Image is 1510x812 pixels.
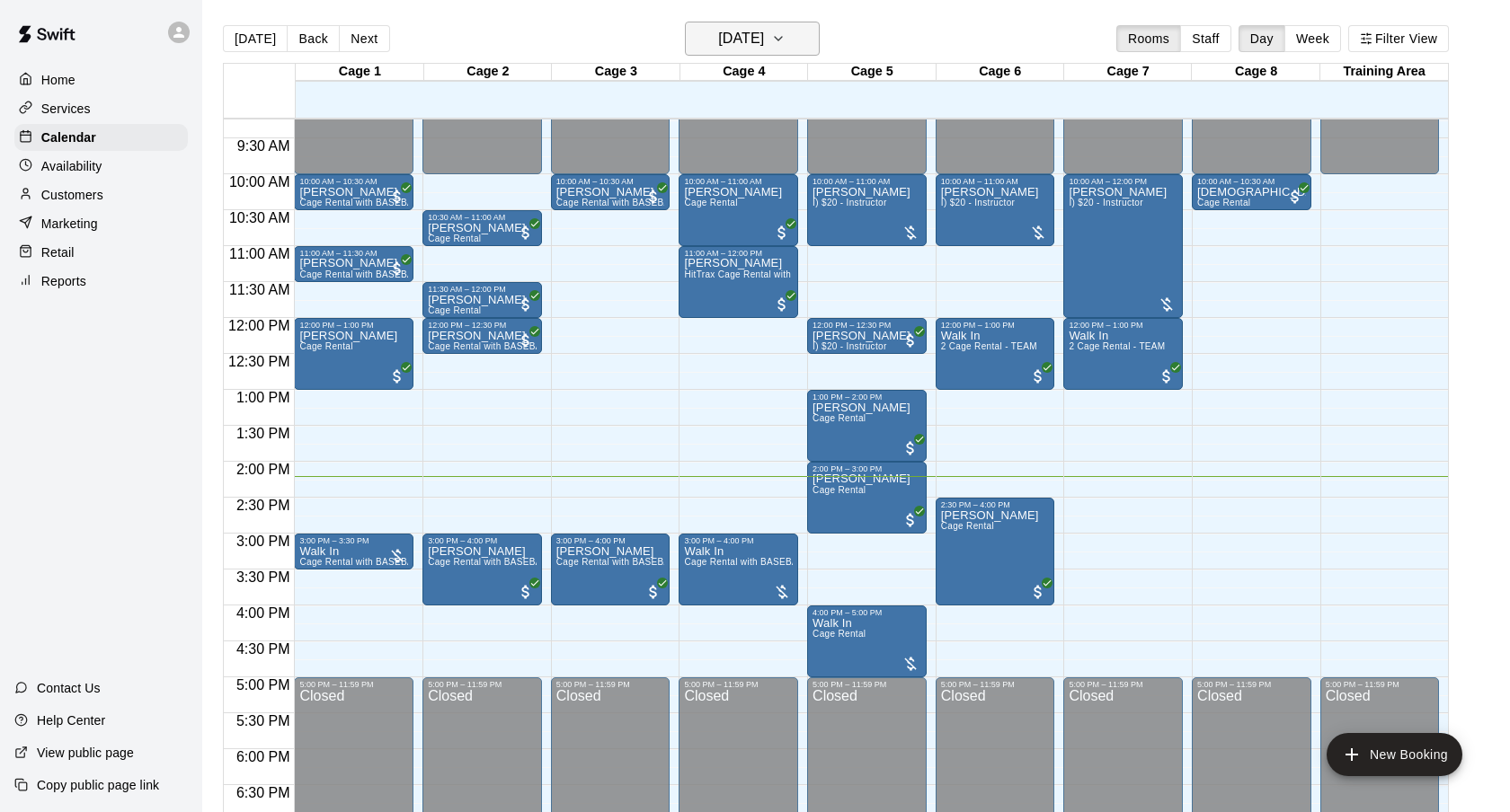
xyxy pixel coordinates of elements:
[684,680,793,689] div: 5:00 PM – 11:59 PM
[644,188,662,206] span: All customers have paid
[233,138,295,154] span: 9:30 AM
[232,713,295,728] span: 5:30 PM
[807,605,927,677] div: 4:00 PM – 5:00 PM: Cage Rental
[14,268,188,295] a: Reports
[424,64,552,81] div: Cage 2
[902,331,919,349] span: All customers have paid
[773,224,791,242] span: All customers have paid
[902,439,919,457] span: All customers have paid
[41,215,98,233] p: Marketing
[517,331,535,349] span: All customers have paid
[37,744,134,762] p: View public page
[1069,321,1177,330] div: 12:00 PM – 1:00 PM
[679,174,798,246] div: 10:00 AM – 11:00 AM: Carter Capanna
[684,269,866,279] span: HitTrax Cage Rental with Pitching Machine
[422,210,542,246] div: 10:30 AM – 11:00 AM: Cage Rental
[299,321,408,330] div: 12:00 PM – 1:00 PM
[14,95,188,122] a: Services
[299,249,408,258] div: 11:00 AM – 11:30 AM
[556,557,757,567] span: Cage Rental with BASEBALL Pitching Machine
[941,500,1050,509] div: 2:30 PM – 4:00 PM
[941,680,1050,689] div: 5:00 PM – 11:59 PM
[941,521,994,531] span: Cage Rental
[1239,25,1285,52] button: Day
[428,557,628,567] span: Cage Rental with BASEBALL Pitching Machine
[1069,198,1142,207] span: I) $20 - Instructor
[807,174,927,246] div: 10:00 AM – 11:00 AM: I) $20 - Instructor
[299,269,500,279] span: Cage Rental with BASEBALL Pitching Machine
[684,536,793,545] div: 3:00 PM – 4:00 PM
[14,153,188,180] div: Availability
[813,321,921,330] div: 12:00 PM – 12:30 PM
[225,246,295,261] span: 11:00 AM
[937,64,1064,81] div: Cage 6
[1063,174,1183,318] div: 10:00 AM – 12:00 PM: I) $20 - Instructor
[517,583,535,601] span: All customers have paid
[299,536,408,545] div: 3:00 PM – 3:30 PM
[551,174,671,210] div: 10:00 AM – 10:30 AM: Cage Rental with BASEBALL Pitching Machine
[807,318,927,354] div: 12:00 PM – 12:30 PM: I) $20 - Instructor
[1327,733,1462,776] button: add
[936,174,1055,246] div: 10:00 AM – 11:00 AM: I) $20 - Instructor
[1197,198,1250,207] span: Cage Rental
[422,534,542,605] div: 3:00 PM – 4:00 PM: Austin Soliz
[807,390,927,462] div: 1:00 PM – 2:00 PM: Cage Rental
[37,711,105,729] p: Help Center
[232,498,295,513] span: 2:30 PM
[1180,25,1231,52] button: Staff
[232,605,295,621] span: 4:00 PM
[556,680,665,689] div: 5:00 PM – 11:59 PM
[388,188,406,206] span: All customers have paid
[37,776,159,794] p: Copy public page link
[808,64,936,81] div: Cage 5
[941,321,1050,330] div: 12:00 PM – 1:00 PM
[223,25,288,52] button: [DATE]
[1064,64,1192,81] div: Cage 7
[224,318,294,333] span: 12:00 PM
[936,318,1055,390] div: 12:00 PM – 1:00 PM: 2 Cage Rental - TEAM
[14,66,188,93] a: Home
[1197,680,1306,689] div: 5:00 PM – 11:59 PM
[296,64,423,81] div: Cage 1
[41,186,103,204] p: Customers
[813,485,866,495] span: Cage Rental
[232,390,295,405] span: 1:00 PM
[41,128,96,146] p: Calendar
[299,557,500,567] span: Cage Rental with BASEBALL Pitching Machine
[37,679,101,697] p: Contact Us
[294,318,413,390] div: 12:00 PM – 1:00 PM: Ryan Tribett
[813,464,921,473] div: 2:00 PM – 3:00 PM
[14,181,188,208] a: Customers
[232,534,295,549] span: 3:00 PM
[556,177,665,186] div: 10:00 AM – 10:30 AM
[422,282,542,318] div: 11:30 AM – 12:00 PM: Cage Rental
[1069,177,1177,186] div: 10:00 AM – 12:00 PM
[339,25,389,52] button: Next
[1348,25,1449,52] button: Filter View
[232,677,295,693] span: 5:00 PM
[294,174,413,210] div: 10:00 AM – 10:30 AM: Jaiden Tatum
[679,534,798,605] div: 3:00 PM – 4:00 PM: Cage Rental with BASEBALL Pitching Machine
[14,124,188,151] a: Calendar
[299,177,408,186] div: 10:00 AM – 10:30 AM
[41,100,91,118] p: Services
[684,249,793,258] div: 11:00 AM – 12:00 PM
[225,282,295,297] span: 11:30 AM
[807,462,927,534] div: 2:00 PM – 3:00 PM: Cage Rental
[813,177,921,186] div: 10:00 AM – 11:00 AM
[225,210,295,225] span: 10:30 AM
[517,296,535,313] span: All customers have paid
[299,198,500,207] span: Cage Rental with BASEBALL Pitching Machine
[684,198,737,207] span: Cage Rental
[1063,318,1183,390] div: 12:00 PM – 1:00 PM: 2 Cage Rental - TEAM
[232,641,295,657] span: 4:30 PM
[813,608,921,617] div: 4:00 PM – 5:00 PM
[517,224,535,242] span: All customers have paid
[41,272,86,290] p: Reports
[41,71,75,89] p: Home
[1158,367,1176,385] span: All customers have paid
